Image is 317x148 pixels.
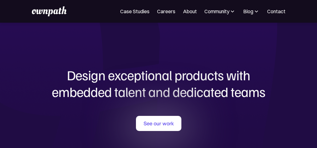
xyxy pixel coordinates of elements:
[243,8,253,15] div: Blog
[157,8,175,15] a: Careers
[7,67,310,100] h1: Design exceptional products with embedded talent and dedicated teams
[120,8,150,15] a: Case Studies
[136,116,181,131] a: See our work
[204,8,229,15] div: Community
[183,8,197,15] a: About
[267,8,285,15] a: Contact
